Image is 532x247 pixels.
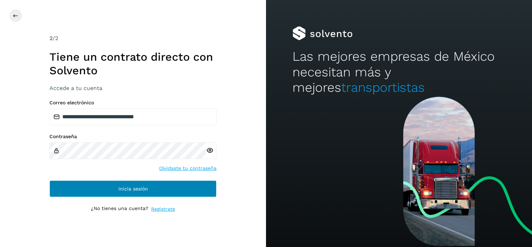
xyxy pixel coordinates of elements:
[49,35,53,42] span: 2
[49,50,217,77] h1: Tiene un contrato directo con Solvento
[151,205,175,213] a: Regístrate
[49,134,217,140] label: Contraseña
[49,180,217,197] button: Inicia sesión
[159,165,217,172] a: Olvidaste tu contraseña
[91,205,148,213] p: ¿No tienes una cuenta?
[292,49,505,95] h2: Las mejores empresas de México necesitan más y mejores
[49,34,217,43] div: /2
[49,85,217,91] h3: Accede a tu cuenta
[118,186,148,191] span: Inicia sesión
[341,80,425,95] span: transportistas
[49,100,217,106] label: Correo electrónico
